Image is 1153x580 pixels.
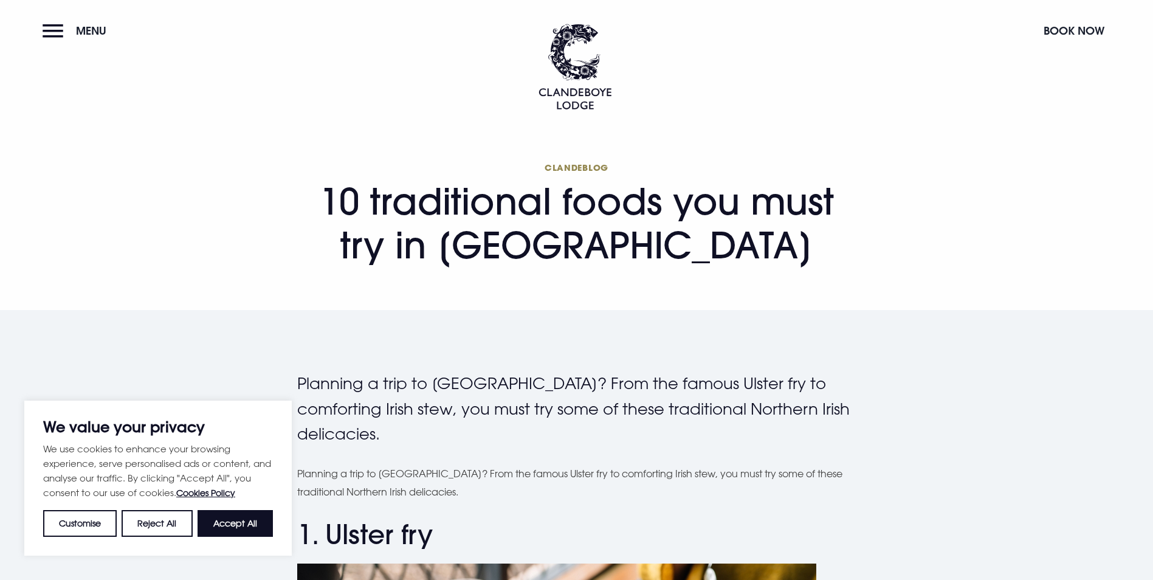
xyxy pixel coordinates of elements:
[43,510,117,537] button: Customise
[24,401,292,556] div: We value your privacy
[297,371,856,447] p: Planning a trip to [GEOGRAPHIC_DATA]? From the famous Ulster fry to comforting Irish stew, you mu...
[43,441,273,500] p: We use cookies to enhance your browsing experience, serve personalised ads or content, and analys...
[43,419,273,434] p: We value your privacy
[297,162,856,173] span: Clandeblog
[539,24,611,109] img: Clandeboye Lodge
[1038,18,1110,44] button: Book Now
[122,510,192,537] button: Reject All
[297,464,856,502] p: Planning a trip to [GEOGRAPHIC_DATA]? From the famous Ulster fry to comforting Irish stew, you mu...
[176,488,235,498] a: Cookies Policy
[297,519,856,551] h2: 1. Ulster fry
[297,162,856,267] h1: 10 traditional foods you must try in [GEOGRAPHIC_DATA]
[43,18,112,44] button: Menu
[76,24,106,38] span: Menu
[198,510,273,537] button: Accept All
